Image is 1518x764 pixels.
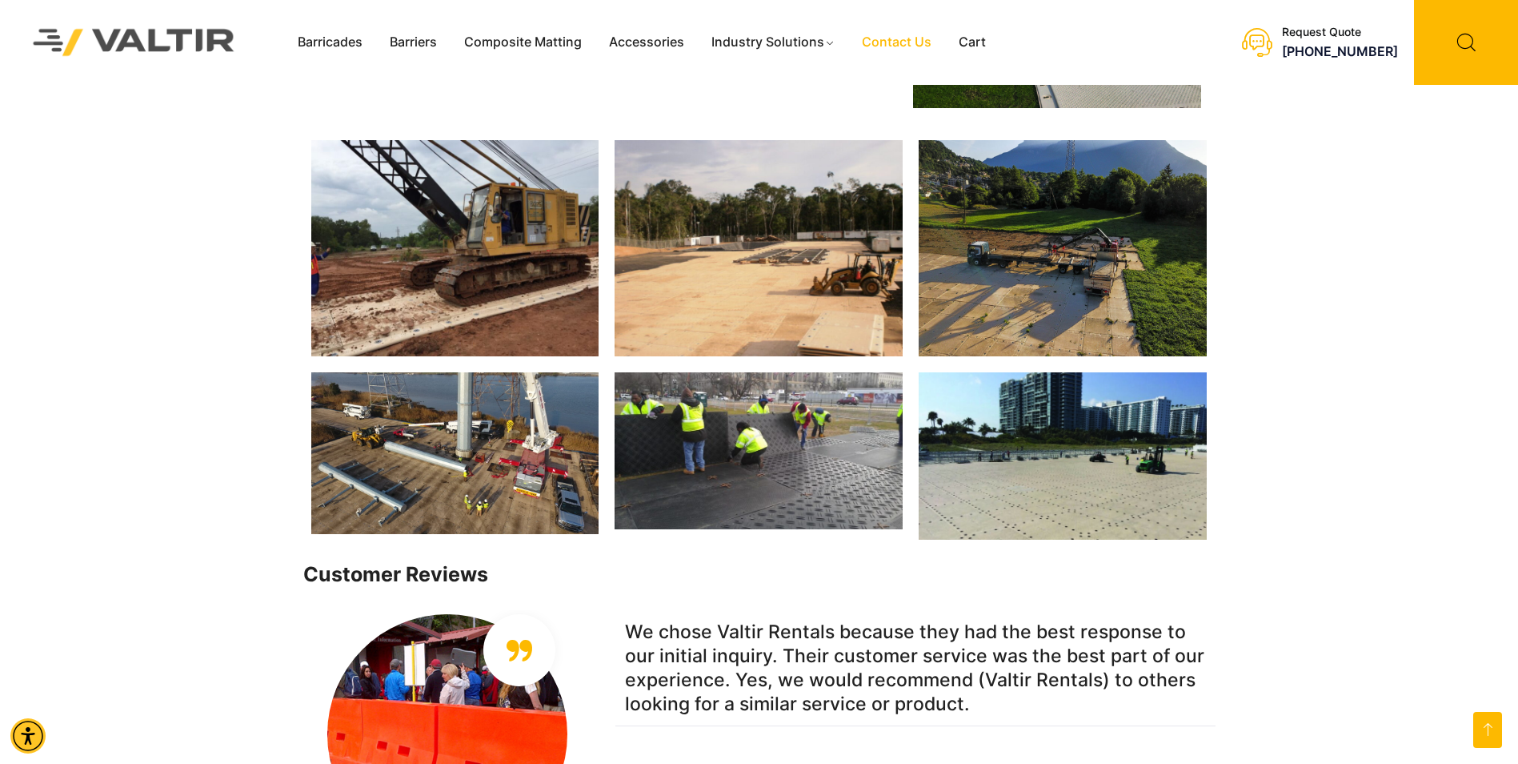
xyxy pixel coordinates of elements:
[945,30,999,54] a: Cart
[451,30,595,54] a: Composite Matting
[12,8,256,78] img: Valtir Rentals
[919,140,1207,356] img: Aerial view of a truck and trailer on a concrete surface, with workers and machinery in a green f...
[284,30,376,54] a: Barricades
[615,140,903,356] img: A construction site with a flat, cleared area, machinery, and storage containers surrounded by tr...
[1473,712,1502,748] a: Open this option
[615,372,903,529] img: Workers in bright yellow vests are assembling large black panels on a grassy area, preparing for ...
[376,30,451,54] a: Barriers
[311,140,599,356] img: A yellow construction crane on a muddy site, with a worker gesturing nearby. Overcast sky in the ...
[615,610,1216,726] p: We chose Valtir Rentals because they had the best response to our initial inquiry. Their customer...
[919,372,1207,541] img: A construction site on a beach with forklifts and workers setting up seating areas, surrounded by...
[303,564,1216,586] h4: Customer Reviews
[595,30,698,54] a: Accessories
[10,718,46,754] div: Accessibility Menu
[1282,43,1398,59] a: call (888) 496-3625
[848,30,945,54] a: Contact Us
[698,30,849,54] a: Industry Solutions
[311,372,599,534] img: Construction site with heavy machinery, including a crane and loader, near a water body. Workers ...
[1282,26,1398,39] div: Request Quote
